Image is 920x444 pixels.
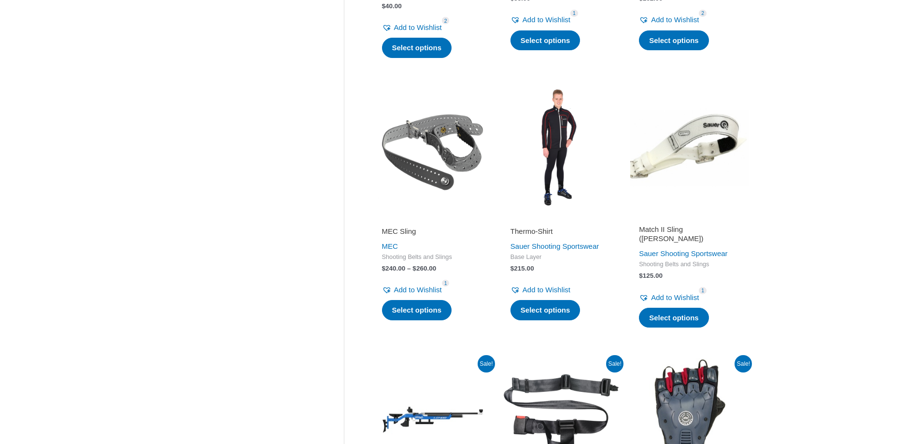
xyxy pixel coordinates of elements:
span: Sale! [606,355,623,372]
span: 1 [699,287,707,294]
h2: Thermo-Shirt [510,227,612,236]
span: Add to Wishlist [651,15,699,24]
span: 1 [570,10,578,17]
span: $ [382,2,386,10]
img: MEC Sling [373,88,492,207]
a: Select options for “Thermo-Shirt” [510,300,580,320]
iframe: Customer reviews powered by Trustpilot [510,213,612,225]
img: Thermo-Shirt and Thermo-Leggings [502,88,621,207]
a: Match II Sling ([PERSON_NAME]) [639,225,740,247]
a: Select options for “CONTACT IV Trigger Hand Glove (SAUER)” [382,38,452,58]
span: Sale! [478,355,495,372]
a: Select options for “SAUER Belt” [510,30,580,51]
span: 2 [699,10,707,17]
span: Add to Wishlist [394,23,442,31]
h2: MEC Sling [382,227,483,236]
span: Add to Wishlist [651,293,699,301]
span: Add to Wishlist [523,286,570,294]
a: Add to Wishlist [382,21,442,34]
span: Shooting Belts and Slings [639,260,740,269]
a: Add to Wishlist [639,13,699,27]
img: Match II Sling [630,88,749,207]
bdi: 240.00 [382,265,406,272]
iframe: Customer reviews powered by Trustpilot [382,213,483,225]
bdi: 215.00 [510,265,534,272]
a: Select options for “Exakt IV Sling (SAUER)” [639,30,709,51]
bdi: 260.00 [412,265,436,272]
a: Select options for “Match II Sling (SAUER)” [639,308,709,328]
span: Sale! [735,355,752,372]
a: Sauer Shooting Sportswear [510,242,599,250]
span: $ [382,265,386,272]
a: MEC [382,242,398,250]
span: Add to Wishlist [394,286,442,294]
iframe: Customer reviews powered by Trustpilot [639,213,740,225]
span: 1 [442,280,450,287]
span: $ [510,265,514,272]
a: Sauer Shooting Sportswear [639,249,727,258]
span: Add to Wishlist [523,15,570,24]
a: Add to Wishlist [510,13,570,27]
bdi: 125.00 [639,272,663,279]
span: $ [639,272,643,279]
bdi: 40.00 [382,2,402,10]
span: Base Layer [510,253,612,261]
a: MEC Sling [382,227,483,240]
span: Shooting Belts and Slings [382,253,483,261]
a: Select options for “MEC Sling” [382,300,452,320]
span: 2 [442,17,450,24]
span: $ [412,265,416,272]
a: Add to Wishlist [510,283,570,297]
a: Thermo-Shirt [510,227,612,240]
span: – [407,265,411,272]
a: Add to Wishlist [639,291,699,304]
a: Add to Wishlist [382,283,442,297]
h2: Match II Sling ([PERSON_NAME]) [639,225,740,243]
